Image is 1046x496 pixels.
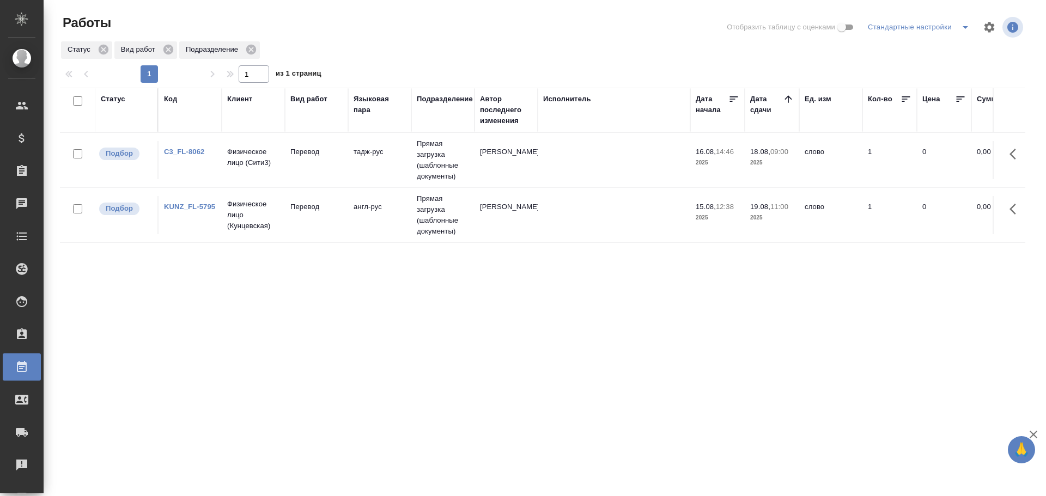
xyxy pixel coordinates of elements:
a: KUNZ_FL-5795 [164,203,215,211]
p: Физическое лицо (Кунцевская) [227,199,279,231]
td: Прямая загрузка (шаблонные документы) [411,188,475,242]
span: Настроить таблицу [976,14,1002,40]
td: тадж-рус [348,141,411,179]
span: Работы [60,14,111,32]
p: 2025 [696,157,739,168]
p: 12:38 [716,203,734,211]
p: Подбор [106,148,133,159]
td: слово [799,196,862,234]
p: 2025 [750,212,794,223]
div: Дата сдачи [750,94,783,115]
p: Вид работ [121,44,159,55]
div: Можно подбирать исполнителей [98,201,152,216]
div: Сумма [977,94,1000,105]
td: 0,00 ₽ [971,196,1026,234]
p: 09:00 [770,148,788,156]
p: Перевод [290,201,343,212]
p: 16.08, [696,148,716,156]
div: Дата начала [696,94,728,115]
button: 🙏 [1008,436,1035,463]
a: C3_FL-8062 [164,148,204,156]
div: Ед. изм [805,94,831,105]
td: слово [799,141,862,179]
div: Автор последнего изменения [480,94,532,126]
div: split button [865,19,976,36]
p: 11:00 [770,203,788,211]
div: Статус [61,41,112,59]
button: Здесь прячутся важные кнопки [1003,196,1029,222]
div: Языковая пара [354,94,406,115]
span: 🙏 [1012,438,1031,461]
td: 1 [862,196,917,234]
div: Можно подбирать исполнителей [98,146,152,161]
td: [PERSON_NAME] [475,141,538,179]
span: Отобразить таблицу с оценками [727,22,835,33]
td: 0,00 ₽ [971,141,1026,179]
div: Подразделение [417,94,473,105]
p: 2025 [696,212,739,223]
p: Физическое лицо (Сити3) [227,146,279,168]
div: Вид работ [290,94,327,105]
td: англ-рус [348,196,411,234]
span: из 1 страниц [276,67,321,83]
div: Подразделение [179,41,260,59]
td: [PERSON_NAME] [475,196,538,234]
div: Статус [101,94,125,105]
div: Цена [922,94,940,105]
p: 14:46 [716,148,734,156]
div: Исполнитель [543,94,591,105]
div: Клиент [227,94,252,105]
div: Код [164,94,177,105]
td: 0 [917,141,971,179]
div: Кол-во [868,94,892,105]
p: 15.08, [696,203,716,211]
div: Вид работ [114,41,177,59]
p: 18.08, [750,148,770,156]
p: Статус [68,44,94,55]
td: 0 [917,196,971,234]
td: Прямая загрузка (шаблонные документы) [411,133,475,187]
p: Подразделение [186,44,242,55]
span: Посмотреть информацию [1002,17,1025,38]
p: 2025 [750,157,794,168]
p: Подбор [106,203,133,214]
p: Перевод [290,146,343,157]
p: 19.08, [750,203,770,211]
td: 1 [862,141,917,179]
button: Здесь прячутся важные кнопки [1003,141,1029,167]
